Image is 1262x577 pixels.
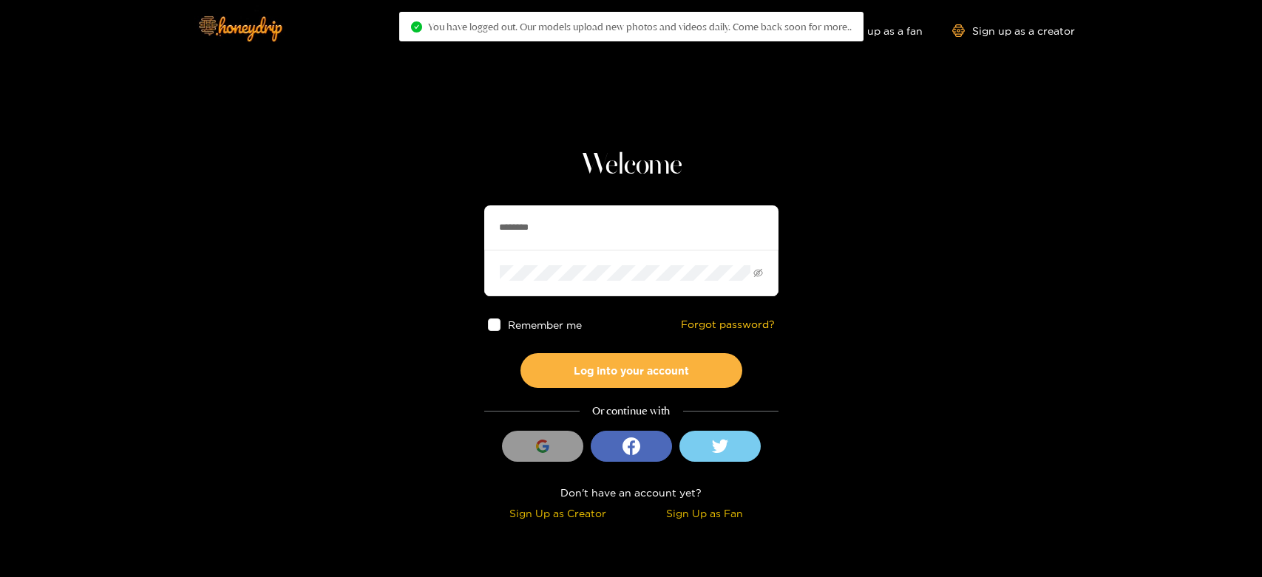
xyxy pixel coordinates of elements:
[484,403,778,420] div: Or continue with
[484,484,778,501] div: Don't have an account yet?
[753,268,763,278] span: eye-invisible
[507,319,581,330] span: Remember me
[520,353,742,388] button: Log into your account
[681,318,775,331] a: Forgot password?
[484,148,778,183] h1: Welcome
[952,24,1075,37] a: Sign up as a creator
[635,505,775,522] div: Sign Up as Fan
[821,24,923,37] a: Sign up as a fan
[411,21,422,33] span: check-circle
[488,505,628,522] div: Sign Up as Creator
[428,21,852,33] span: You have logged out. Our models upload new photos and videos daily. Come back soon for more..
